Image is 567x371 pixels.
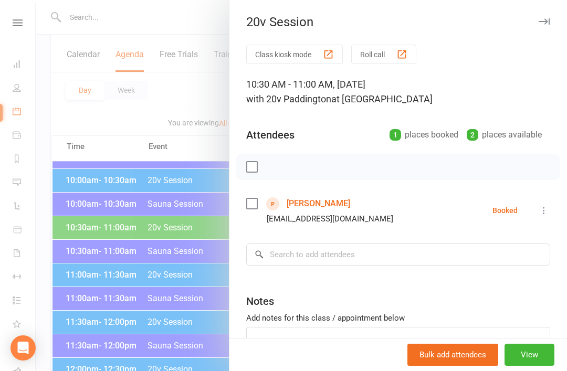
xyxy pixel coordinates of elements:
[492,207,518,214] div: Booked
[246,312,550,324] div: Add notes for this class / appointment below
[246,45,343,64] button: Class kiosk mode
[390,128,458,142] div: places booked
[229,15,567,29] div: 20v Session
[246,294,274,309] div: Notes
[505,344,554,366] button: View
[287,195,350,212] a: [PERSON_NAME]
[390,129,401,141] div: 1
[407,344,498,366] button: Bulk add attendees
[467,128,542,142] div: places available
[351,45,416,64] button: Roll call
[246,243,550,266] input: Search to add attendees
[10,335,36,361] div: Open Intercom Messenger
[467,129,478,141] div: 2
[331,93,433,104] span: at [GEOGRAPHIC_DATA]
[246,128,295,142] div: Attendees
[246,77,550,107] div: 10:30 AM - 11:00 AM, [DATE]
[267,212,393,226] div: [EMAIL_ADDRESS][DOMAIN_NAME]
[246,93,331,104] span: with 20v Paddington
